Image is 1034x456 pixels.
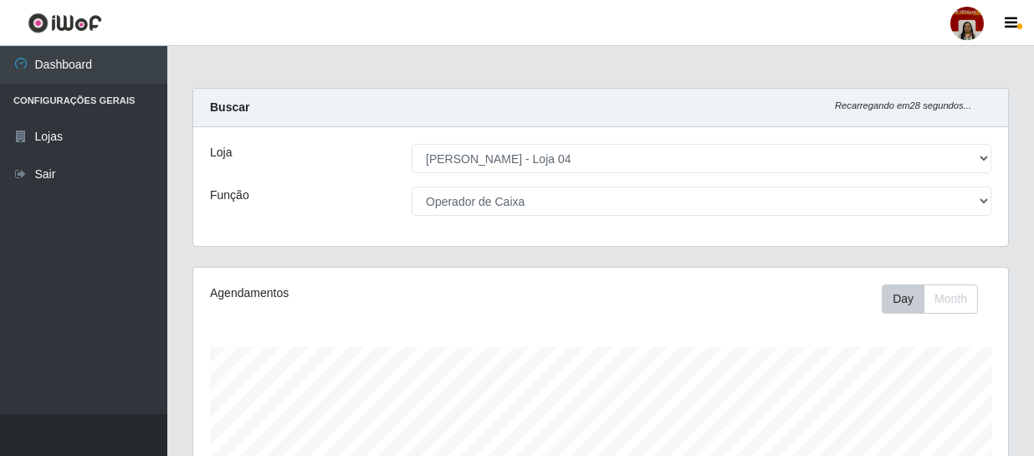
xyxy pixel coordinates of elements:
div: First group [882,284,978,314]
img: CoreUI Logo [28,13,102,33]
div: Toolbar with button groups [882,284,991,314]
button: Month [924,284,978,314]
i: Recarregando em 28 segundos... [835,100,971,110]
button: Day [882,284,924,314]
label: Função [210,187,249,204]
div: Agendamentos [210,284,521,302]
strong: Buscar [210,100,249,114]
label: Loja [210,144,232,161]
